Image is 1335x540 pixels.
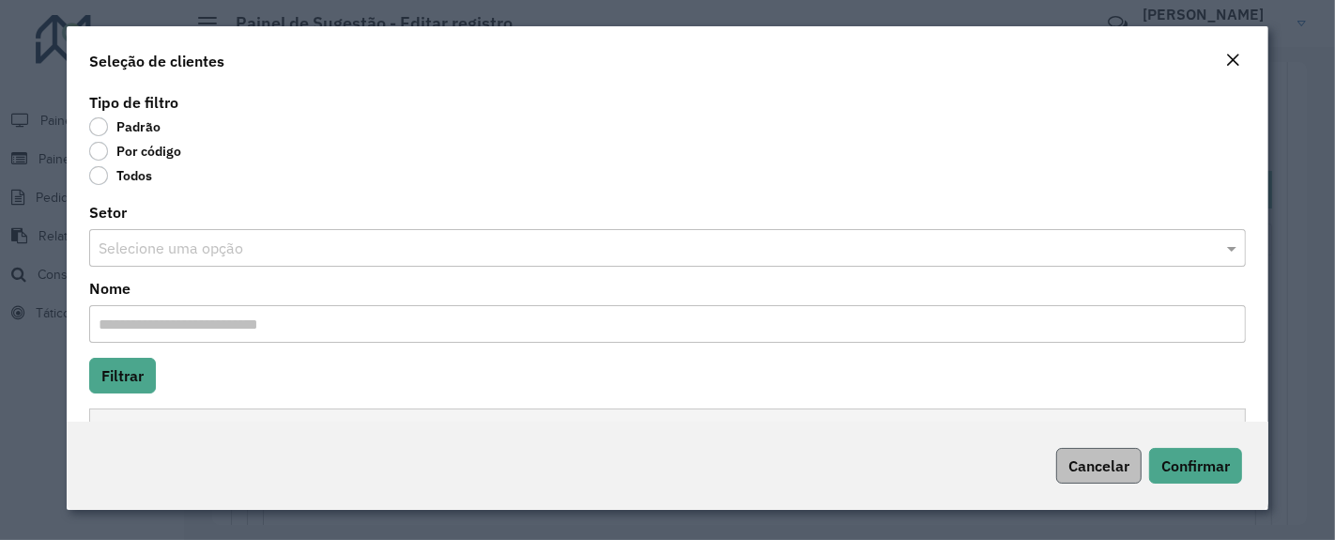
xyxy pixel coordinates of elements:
span: Cancelar [1068,456,1129,475]
button: Filtrar [89,358,156,393]
label: Todos [89,166,152,185]
label: Tipo de filtro [89,91,178,114]
div: Carregadas: 0 | Selecionadas: 0 | Máximo: 50 [89,409,1246,457]
label: Nome [89,277,130,300]
label: Por código [89,142,181,161]
button: Confirmar [1149,448,1242,484]
label: Padrão [89,117,161,136]
em: Fechar [1225,53,1240,68]
button: Cancelar [1056,448,1142,484]
span: Confirmar [1161,456,1230,475]
button: Close [1220,49,1246,73]
label: Setor [89,201,127,224]
h4: Seleção de clientes [89,50,224,72]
